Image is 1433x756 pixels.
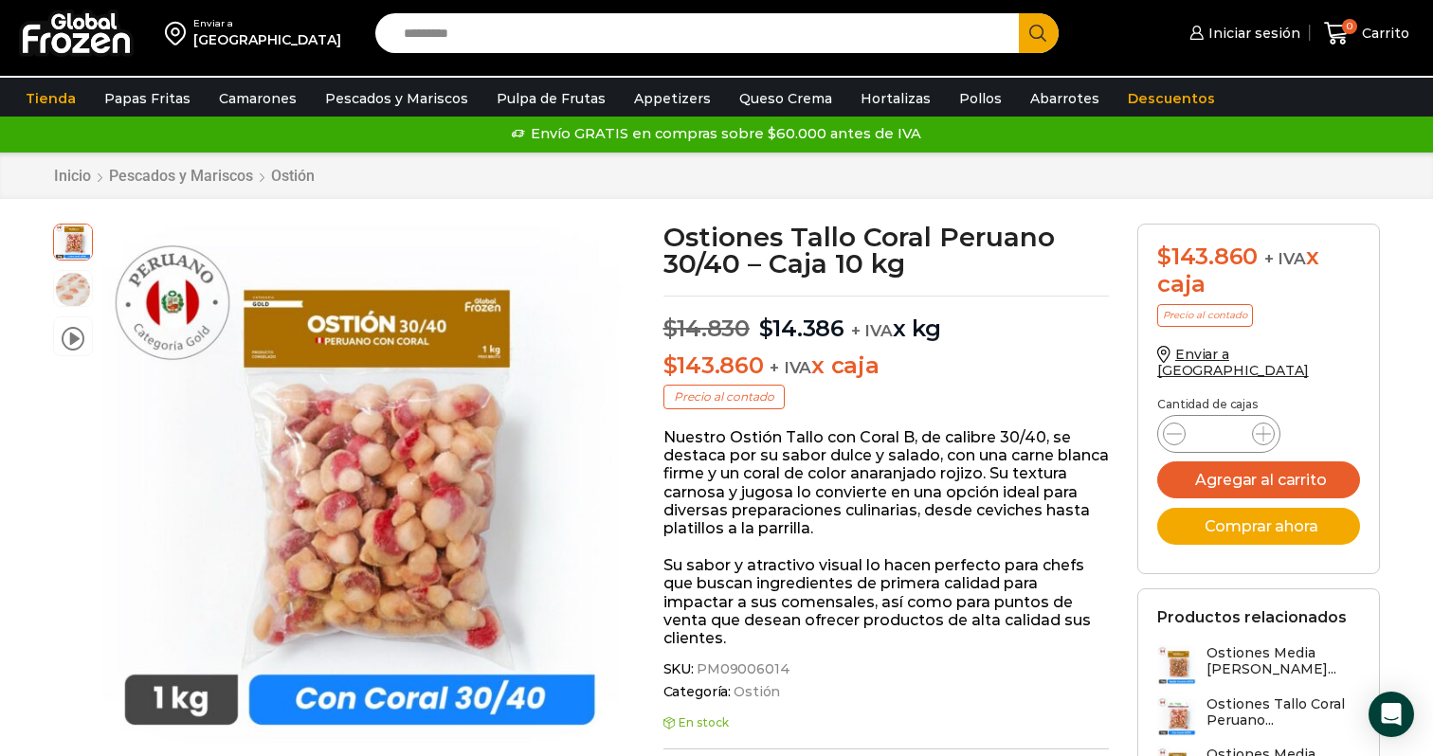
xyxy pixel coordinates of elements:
[1157,243,1171,270] span: $
[663,352,1110,380] p: x caja
[663,385,785,409] p: Precio al contado
[54,222,92,260] span: ostion coral 30:40
[663,351,764,379] bdi: 143.860
[1319,11,1414,56] a: 0 Carrito
[851,81,940,117] a: Hortalizas
[53,167,316,185] nav: Breadcrumb
[1206,696,1360,729] h3: Ostiones Tallo Coral Peruano...
[1157,243,1360,298] div: x caja
[270,167,316,185] a: Ostión
[1019,13,1059,53] button: Search button
[95,81,200,117] a: Papas Fritas
[54,271,92,309] span: ostion tallo coral
[770,358,811,377] span: + IVA
[1157,304,1253,327] p: Precio al contado
[1201,421,1237,447] input: Product quantity
[1118,81,1224,117] a: Descuentos
[1369,692,1414,737] div: Open Intercom Messenger
[759,315,844,342] bdi: 14.386
[663,684,1110,700] span: Categoría:
[53,167,92,185] a: Inicio
[209,81,306,117] a: Camarones
[759,315,773,342] span: $
[663,428,1110,537] p: Nuestro Ostión Tallo con Coral B, de calibre 30/40, se destaca por su sabor dulce y salado, con u...
[16,81,85,117] a: Tienda
[1157,645,1360,686] a: Ostiones Media [PERSON_NAME]...
[1157,608,1347,626] h2: Productos relacionados
[1342,19,1357,34] span: 0
[1357,24,1409,43] span: Carrito
[950,81,1011,117] a: Pollos
[663,351,678,379] span: $
[1157,243,1258,270] bdi: 143.860
[1157,696,1360,737] a: Ostiones Tallo Coral Peruano...
[108,167,254,185] a: Pescados y Mariscos
[663,716,1110,729] p: En stock
[193,30,341,49] div: [GEOGRAPHIC_DATA]
[165,17,193,49] img: address-field-icon.svg
[1157,346,1309,379] a: Enviar a [GEOGRAPHIC_DATA]
[1204,24,1300,43] span: Iniciar sesión
[851,321,893,340] span: + IVA
[1021,81,1109,117] a: Abarrotes
[663,661,1110,677] span: SKU:
[625,81,720,117] a: Appetizers
[663,315,750,342] bdi: 14.830
[730,81,842,117] a: Queso Crema
[663,224,1110,277] h1: Ostiones Tallo Coral Peruano 30/40 – Caja 10 kg
[663,556,1110,647] p: Su sabor y atractivo visual lo hacen perfecto para chefs que buscan ingredientes de primera calid...
[1157,508,1360,545] button: Comprar ahora
[316,81,478,117] a: Pescados y Mariscos
[193,17,341,30] div: Enviar a
[1264,249,1306,268] span: + IVA
[663,296,1110,343] p: x kg
[1185,14,1300,52] a: Iniciar sesión
[694,661,790,677] span: PM09006014
[731,684,780,700] a: Ostión
[1157,398,1360,411] p: Cantidad de cajas
[1206,645,1360,677] h3: Ostiones Media [PERSON_NAME]...
[487,81,615,117] a: Pulpa de Frutas
[1157,461,1360,498] button: Agregar al carrito
[663,315,678,342] span: $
